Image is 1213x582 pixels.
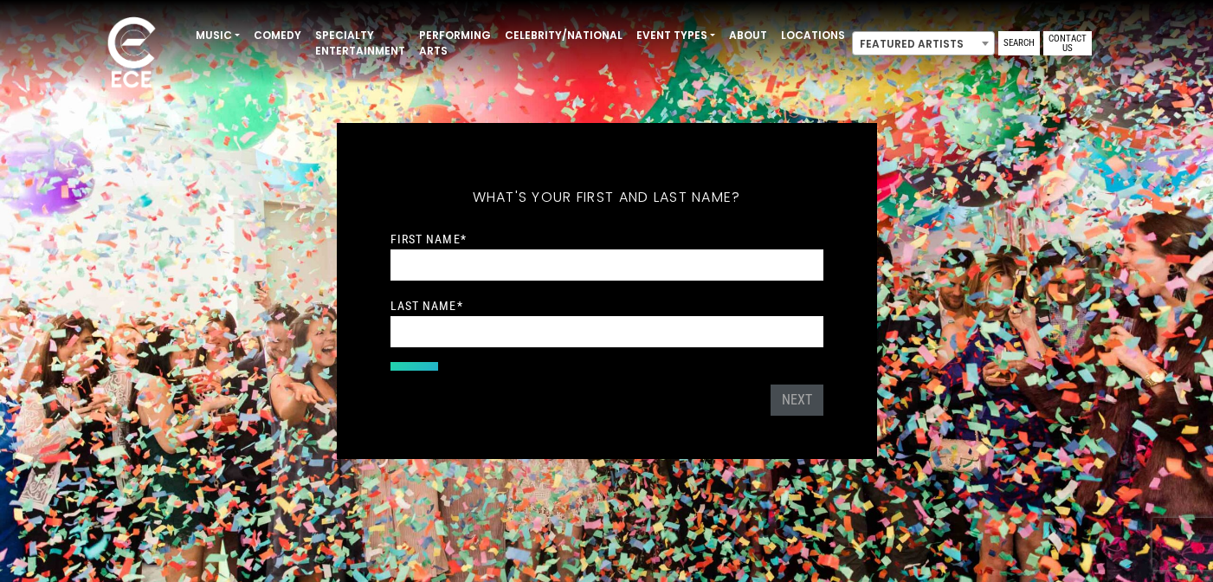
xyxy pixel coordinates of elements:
a: Search [998,31,1040,55]
a: Specialty Entertainment [308,21,412,66]
a: Music [189,21,247,50]
h5: What's your first and last name? [390,166,823,229]
span: Featured Artists [853,32,994,56]
a: About [722,21,774,50]
span: Featured Artists [852,31,995,55]
a: Locations [774,21,852,50]
label: First Name [390,231,467,247]
a: Celebrity/National [498,21,629,50]
a: Contact Us [1043,31,1092,55]
a: Event Types [629,21,722,50]
a: Comedy [247,21,308,50]
label: Last Name [390,298,463,314]
img: ece_new_logo_whitev2-1.png [88,12,175,96]
a: Performing Arts [412,21,498,66]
